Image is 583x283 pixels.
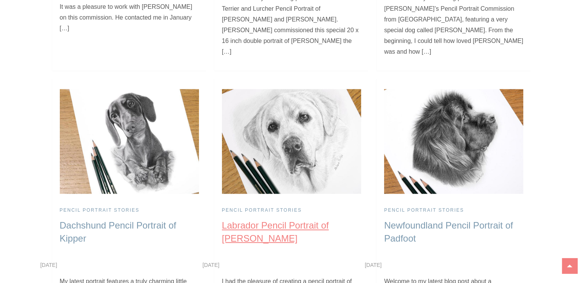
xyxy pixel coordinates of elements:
[222,89,361,193] img: Labrador Pencil Portrait of Karl
[60,207,140,214] a: Pencil Portrait Stories
[202,262,219,268] a: [DATE]
[365,262,382,268] a: [DATE]
[40,262,57,268] a: [DATE]
[384,220,513,244] a: Newfoundland Pencil Portrait of Padfoot
[384,207,464,214] a: Pencil Portrait Stories
[222,207,302,214] a: Pencil Portrait Stories
[60,220,176,244] a: Dachshund Pencil Portrait of Kipper
[222,220,329,244] a: Labrador Pencil Portrait of [PERSON_NAME]
[384,89,523,193] img: Newfoundland Pencil Portrait of Padfoot
[60,89,199,193] img: Dachshund Pencil Portrait of Kipper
